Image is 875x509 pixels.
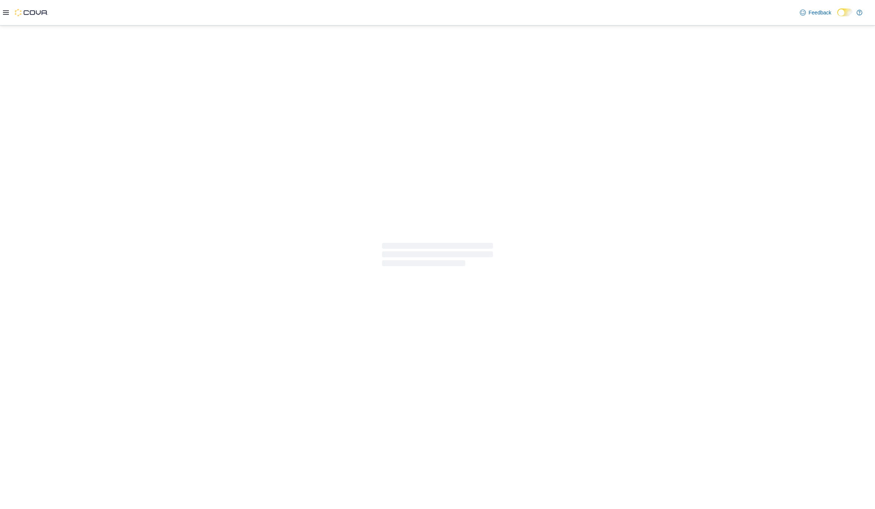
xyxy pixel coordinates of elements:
span: Feedback [809,9,831,16]
a: Feedback [797,5,834,20]
span: Loading [382,244,493,268]
img: Cova [15,9,48,16]
input: Dark Mode [837,9,853,16]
